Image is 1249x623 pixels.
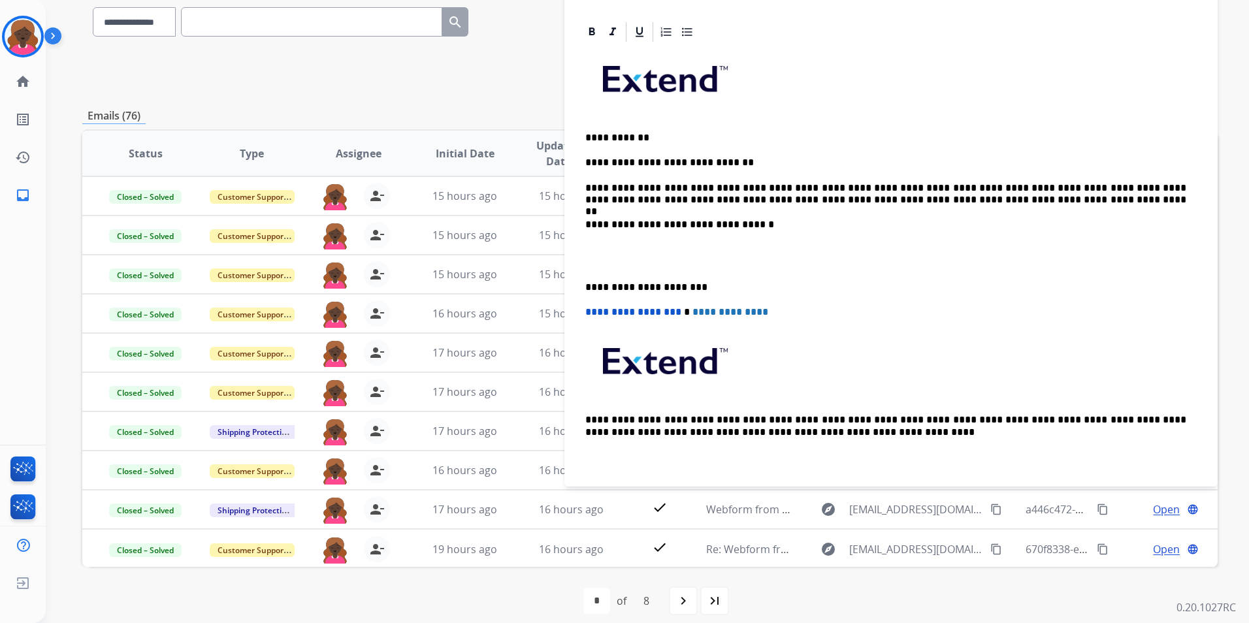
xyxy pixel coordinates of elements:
[322,379,348,406] img: agent-avatar
[432,463,497,477] span: 16 hours ago
[432,228,497,242] span: 15 hours ago
[369,266,385,282] mat-icon: person_remove
[539,463,604,477] span: 16 hours ago
[539,502,604,517] span: 16 hours ago
[210,268,295,282] span: Customer Support
[109,425,182,439] span: Closed – Solved
[15,112,31,127] mat-icon: list_alt
[129,146,163,161] span: Status
[539,267,604,281] span: 15 hours ago
[369,502,385,517] mat-icon: person_remove
[210,308,295,321] span: Customer Support
[1176,599,1236,615] p: 0.20.1027RC
[1153,541,1180,557] span: Open
[539,345,604,360] span: 16 hours ago
[990,543,1002,555] mat-icon: content_copy
[15,74,31,89] mat-icon: home
[210,347,295,360] span: Customer Support
[109,229,182,243] span: Closed – Solved
[1187,503,1199,515] mat-icon: language
[210,503,299,517] span: Shipping Protection
[849,502,983,517] span: [EMAIL_ADDRESS][DOMAIN_NAME]
[109,464,182,478] span: Closed – Solved
[633,588,660,614] div: 8
[447,14,463,30] mat-icon: search
[539,542,604,556] span: 16 hours ago
[322,222,348,249] img: agent-avatar
[322,457,348,485] img: agent-avatar
[322,261,348,289] img: agent-avatar
[539,385,604,399] span: 16 hours ago
[336,146,381,161] span: Assignee
[210,425,299,439] span: Shipping Protection
[210,190,295,204] span: Customer Support
[539,424,604,438] span: 16 hours ago
[82,108,146,124] p: Emails (76)
[706,542,1020,556] span: Re: Webform from [EMAIL_ADDRESS][DOMAIN_NAME] on [DATE]
[322,340,348,367] img: agent-avatar
[539,189,604,203] span: 15 hours ago
[369,384,385,400] mat-icon: person_remove
[539,306,604,321] span: 15 hours ago
[432,385,497,399] span: 17 hours ago
[109,386,182,400] span: Closed – Solved
[15,187,31,203] mat-icon: inbox
[109,190,182,204] span: Closed – Solved
[369,423,385,439] mat-icon: person_remove
[210,386,295,400] span: Customer Support
[109,268,182,282] span: Closed – Solved
[432,189,497,203] span: 15 hours ago
[109,543,182,557] span: Closed – Solved
[210,229,295,243] span: Customer Support
[432,306,497,321] span: 16 hours ago
[210,543,295,557] span: Customer Support
[240,146,264,161] span: Type
[109,347,182,360] span: Closed – Solved
[539,228,604,242] span: 15 hours ago
[322,300,348,328] img: agent-avatar
[1097,503,1109,515] mat-icon: content_copy
[1026,542,1225,556] span: 670f8338-e808-4447-b10c-a3da43218a86
[652,539,668,555] mat-icon: check
[322,536,348,564] img: agent-avatar
[849,541,983,557] span: [EMAIL_ADDRESS][DOMAIN_NAME]
[617,593,626,609] div: of
[369,462,385,478] mat-icon: person_remove
[369,306,385,321] mat-icon: person_remove
[582,22,602,42] div: Bold
[1026,502,1225,517] span: a446c472-50fa-4a42-ad7d-dbc395115915
[432,424,497,438] span: 17 hours ago
[432,502,497,517] span: 17 hours ago
[432,345,497,360] span: 17 hours ago
[630,22,649,42] div: Underline
[820,502,836,517] mat-icon: explore
[675,593,691,609] mat-icon: navigate_next
[210,464,295,478] span: Customer Support
[990,503,1002,515] mat-icon: content_copy
[707,593,722,609] mat-icon: last_page
[1097,543,1109,555] mat-icon: content_copy
[652,500,668,515] mat-icon: check
[1153,502,1180,517] span: Open
[706,502,1002,517] span: Webform from [EMAIL_ADDRESS][DOMAIN_NAME] on [DATE]
[603,22,623,42] div: Italic
[432,542,497,556] span: 19 hours ago
[109,503,182,517] span: Closed – Solved
[369,188,385,204] mat-icon: person_remove
[436,146,495,161] span: Initial Date
[322,496,348,524] img: agent-avatar
[109,308,182,321] span: Closed – Solved
[5,18,41,55] img: avatar
[529,138,588,169] span: Updated Date
[432,267,497,281] span: 15 hours ago
[369,227,385,243] mat-icon: person_remove
[820,541,836,557] mat-icon: explore
[1187,543,1199,555] mat-icon: language
[322,183,348,210] img: agent-avatar
[369,541,385,557] mat-icon: person_remove
[322,418,348,445] img: agent-avatar
[657,22,676,42] div: Ordered List
[369,345,385,360] mat-icon: person_remove
[15,150,31,165] mat-icon: history
[677,22,697,42] div: Bullet List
